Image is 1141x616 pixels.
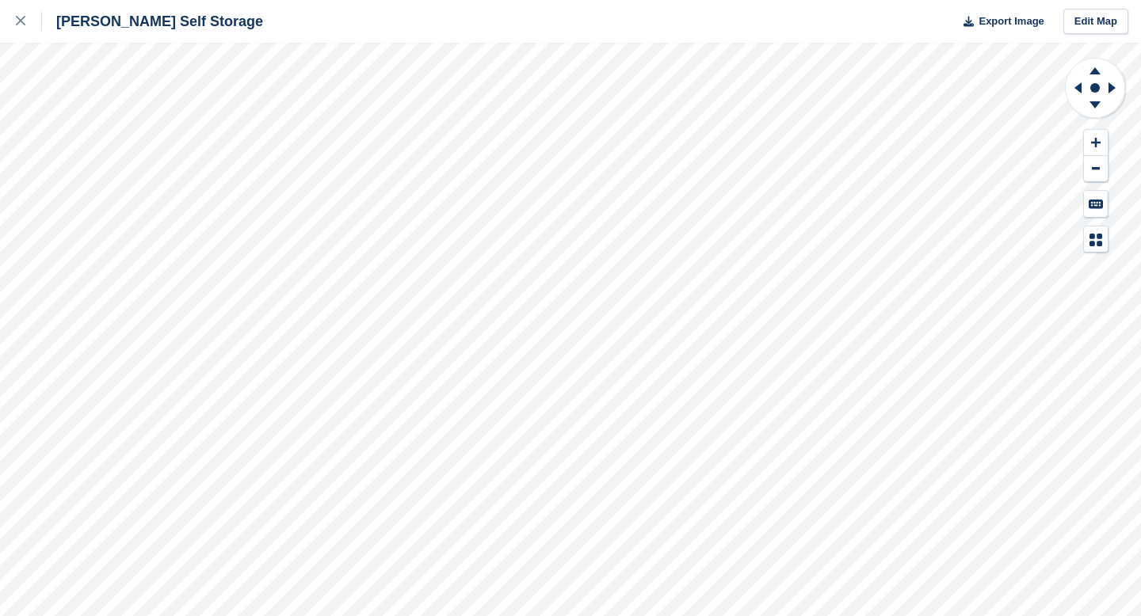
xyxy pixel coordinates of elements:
a: Edit Map [1063,9,1128,35]
button: Zoom Out [1084,156,1108,182]
button: Keyboard Shortcuts [1084,191,1108,217]
button: Map Legend [1084,226,1108,253]
div: [PERSON_NAME] Self Storage [42,12,263,31]
button: Zoom In [1084,130,1108,156]
span: Export Image [979,13,1044,29]
button: Export Image [954,9,1044,35]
